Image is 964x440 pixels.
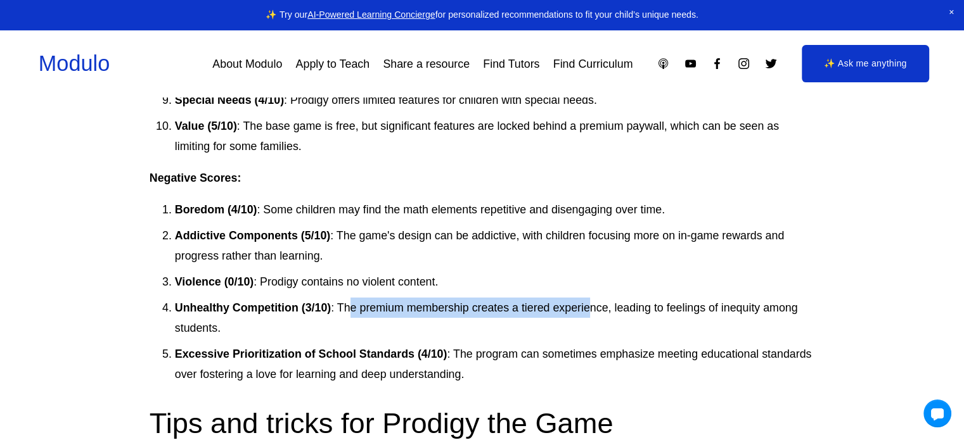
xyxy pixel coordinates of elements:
p: : Prodigy contains no violent content. [175,272,815,292]
p: : The base game is free, but significant features are locked behind a premium paywall, which can ... [175,116,815,156]
p: : The game's design can be addictive, with children focusing more on in-game rewards and progress... [175,225,815,266]
a: Twitter [764,57,778,70]
a: YouTube [684,57,697,70]
strong: Negative Scores: [150,172,241,184]
strong: Violence (0/10) [175,275,254,288]
p: : The premium membership creates a tiered experience, leading to feelings of inequity among stude... [175,298,815,338]
strong: Value (5/10) [175,120,237,132]
a: Find Curriculum [553,53,633,75]
a: Share a resource [383,53,470,75]
p: : Some children may find the math elements repetitive and disengaging over time. [175,199,815,220]
a: Instagram [737,57,750,70]
a: About Modulo [212,53,282,75]
a: Facebook [710,57,724,70]
a: Find Tutors [483,53,539,75]
strong: Addictive Components (5/10) [175,229,330,242]
a: AI-Powered Learning Concierge [307,9,435,20]
strong: Special Needs (4/10) [175,94,284,106]
strong: Boredom (4/10) [175,203,257,216]
p: : The program can sometimes emphasize meeting educational standards over fostering a love for lea... [175,344,815,384]
strong: Unhealthy Competition (3/10) [175,301,331,314]
strong: Excessive Prioritization of School Standards (4/10) [175,348,447,360]
a: Apple Podcasts [657,57,670,70]
a: ✨ Ask me anything [802,45,929,83]
a: Apply to Teach [296,53,370,75]
a: Modulo [39,51,110,75]
p: : Prodigy offers limited features for children with special needs. [175,90,815,110]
